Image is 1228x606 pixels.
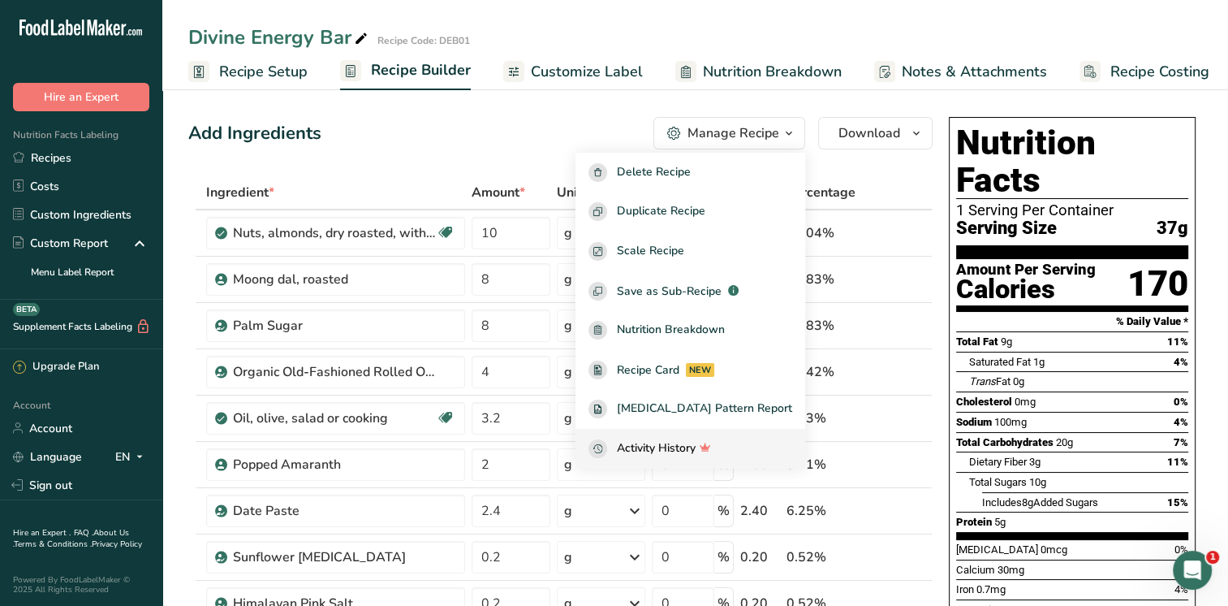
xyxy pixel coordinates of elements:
span: 1g [1033,356,1045,368]
span: 1 [1206,551,1219,564]
span: Scale Recipe [617,242,684,261]
button: Save as Sub-Recipe [575,271,805,311]
div: Calories [956,278,1096,301]
button: Delete Recipe [575,153,805,193]
div: Organic Old-Fashioned Rolled Oats [233,362,436,382]
span: 11% [1167,335,1188,348]
a: Recipe Builder [340,52,471,91]
span: Download [838,123,900,143]
span: Cholesterol [956,396,1012,408]
span: 20g [1056,436,1073,448]
a: Privacy Policy [92,539,142,550]
span: 5g [994,516,1006,528]
div: 170 [1127,262,1188,305]
span: Fat [969,375,1010,387]
button: Scale Recipe [575,232,805,271]
span: 7% [1174,436,1188,448]
a: Nutrition Breakdown [675,54,842,90]
span: 0.7mg [976,583,1006,595]
a: Recipe Card NEW [575,350,805,390]
div: Powered By FoodLabelMaker © 2025 All Rights Reserved [13,575,149,595]
div: Oil, olive, salad or cooking [233,409,436,428]
span: Includes Added Sugars [982,496,1098,509]
div: 2.40 [740,501,780,521]
div: g [564,548,572,567]
span: Iron [956,583,974,595]
div: Upgrade Plan [13,359,99,375]
div: Manage Recipe [687,123,779,143]
span: Total Carbohydrates [956,436,1053,448]
div: 1 Serving Per Container [956,202,1188,219]
a: [MEDICAL_DATA] Pattern Report [575,390,805,430]
button: Duplicate Recipe [575,193,805,232]
span: Recipe Setup [219,61,308,83]
div: 0.20 [740,548,780,567]
div: 6.25% [786,501,855,521]
button: Manage Recipe [653,117,805,149]
div: Nuts, almonds, dry roasted, with salt added [233,223,436,243]
span: 11% [1167,456,1188,468]
span: Serving Size [956,219,1057,239]
span: 0% [1174,543,1188,556]
span: 4% [1174,356,1188,368]
a: Recipe Costing [1079,54,1209,90]
div: Divine Energy Bar [188,23,371,52]
div: Date Paste [233,501,436,521]
span: 8g [1022,496,1033,509]
span: Dietary Fiber [969,456,1027,468]
span: Protein [956,516,992,528]
div: g [564,223,572,243]
div: 0.52% [786,548,855,567]
span: 0mg [1015,396,1036,408]
span: Amount [472,183,525,202]
span: 0mcg [1041,543,1067,556]
div: g [564,501,572,521]
div: 5.21% [786,455,855,474]
span: Nutrition Breakdown [617,321,725,340]
div: g [564,316,572,335]
span: Duplicate Recipe [617,202,705,221]
span: Nutrition Breakdown [703,61,842,83]
span: Delete Recipe [617,163,691,182]
div: NEW [686,363,714,377]
span: Sodium [956,416,992,428]
span: Percentage [786,183,855,202]
a: Recipe Setup [188,54,308,90]
span: 15% [1167,496,1188,509]
div: Palm Sugar [233,316,436,335]
div: g [564,409,572,428]
button: Download [818,117,933,149]
div: BETA [13,303,40,316]
iframe: Intercom live chat [1173,551,1212,590]
span: Saturated Fat [969,356,1031,368]
div: 26.04% [786,223,855,243]
div: Recipe Code: DEB01 [377,33,470,48]
div: Add Ingredients [188,120,321,147]
span: Save as Sub-Recipe [617,283,722,300]
span: Notes & Attachments [902,61,1047,83]
button: Activity History [575,429,805,469]
span: 9g [1001,335,1012,348]
div: g [564,455,572,474]
div: Sunflower [MEDICAL_DATA] [233,548,436,567]
div: EN [115,447,149,466]
span: Recipe Builder [371,59,471,81]
span: 0% [1174,396,1188,408]
span: Unit [557,183,588,202]
div: Popped Amaranth [233,455,436,474]
span: 4% [1174,416,1188,428]
i: Trans [969,375,996,387]
a: Terms & Conditions . [14,539,92,550]
span: Customize Label [531,61,643,83]
div: Moong dal, roasted [233,270,436,289]
a: Hire an Expert . [13,527,71,539]
span: Ingredient [206,183,274,202]
span: Total Fat [956,335,998,348]
div: 8.33% [786,409,855,428]
div: Amount Per Serving [956,262,1096,278]
span: 0g [1013,375,1024,387]
div: 10.42% [786,362,855,382]
span: Recipe Card [617,361,679,379]
span: [MEDICAL_DATA] Pattern Report [617,400,792,418]
span: 3g [1029,456,1041,468]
